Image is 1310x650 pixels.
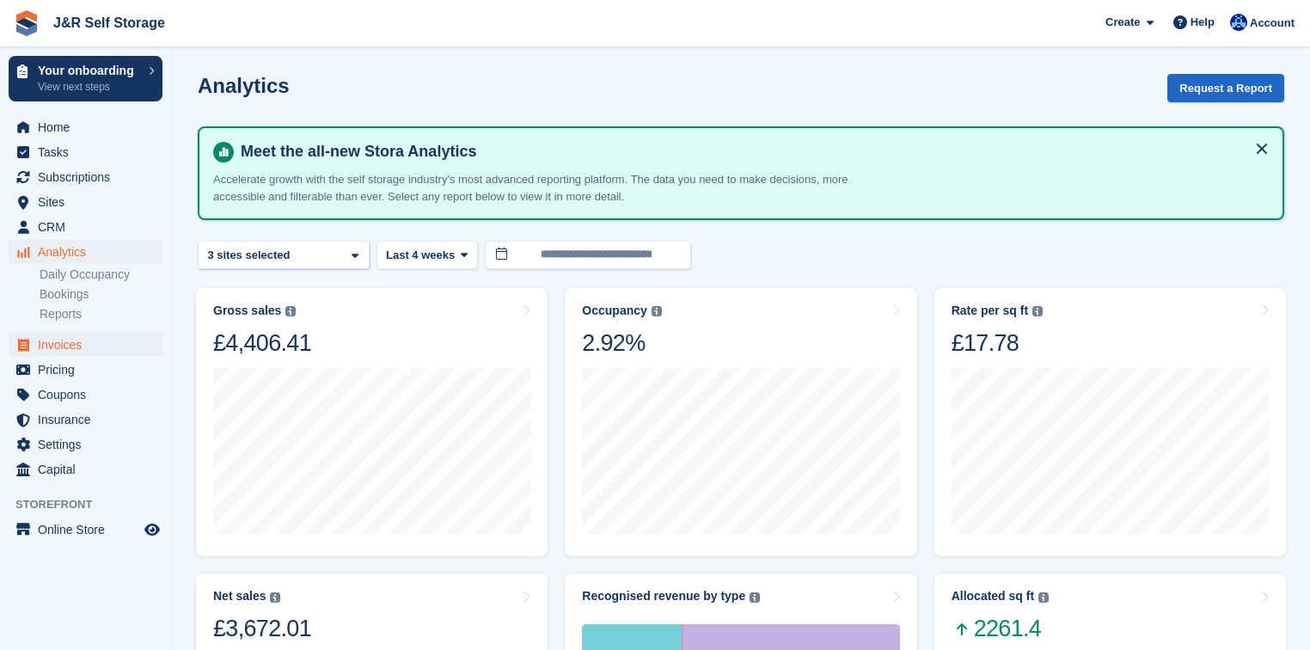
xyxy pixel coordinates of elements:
p: View next steps [38,79,140,95]
div: £3,672.01 [213,614,311,643]
div: Recognised revenue by type [582,589,745,604]
span: Insurance [38,408,141,432]
span: Create [1105,14,1140,31]
a: menu [9,432,162,457]
a: menu [9,165,162,189]
a: menu [9,518,162,542]
a: menu [9,140,162,164]
span: CRM [38,215,141,239]
button: Request a Report [1167,74,1284,102]
p: Accelerate growth with the self storage industry's most advanced reporting platform. The data you... [213,171,858,205]
img: icon-info-grey-7440780725fd019a000dd9b08b2336e03edf1995a4989e88bcd33f0948082b44.svg [1038,592,1049,603]
h2: Analytics [198,74,290,97]
div: £17.78 [952,328,1043,358]
span: Analytics [38,240,141,264]
a: menu [9,333,162,357]
span: 2261.4 [952,614,1049,643]
span: Online Store [38,518,141,542]
span: Tasks [38,140,141,164]
a: Bookings [40,286,162,303]
a: menu [9,240,162,264]
a: Your onboarding View next steps [9,56,162,101]
p: Your onboarding [38,64,140,77]
a: menu [9,408,162,432]
span: Help [1191,14,1215,31]
span: Home [38,115,141,139]
span: Sites [38,190,141,214]
div: Gross sales [213,304,281,318]
button: Last 4 weeks [376,241,478,269]
div: Net sales [213,589,266,604]
div: Allocated sq ft [952,589,1034,604]
span: Settings [38,432,141,457]
img: stora-icon-8386f47178a22dfd0bd8f6a31ec36ba5ce8667c1dd55bd0f319d3a0aa187defe.svg [14,10,40,36]
a: menu [9,190,162,214]
a: menu [9,358,162,382]
div: 2.92% [582,328,661,358]
a: menu [9,115,162,139]
div: £4,406.41 [213,328,311,358]
img: icon-info-grey-7440780725fd019a000dd9b08b2336e03edf1995a4989e88bcd33f0948082b44.svg [270,592,280,603]
a: Preview store [142,519,162,540]
a: menu [9,215,162,239]
span: Pricing [38,358,141,382]
a: menu [9,383,162,407]
div: Occupancy [582,304,646,318]
a: J&R Self Storage [46,9,172,37]
span: Coupons [38,383,141,407]
img: icon-info-grey-7440780725fd019a000dd9b08b2336e03edf1995a4989e88bcd33f0948082b44.svg [1032,306,1043,316]
img: Steve Revell [1230,14,1247,31]
div: Rate per sq ft [952,304,1028,318]
a: Reports [40,306,162,322]
div: 3 sites selected [205,247,297,264]
span: Account [1250,15,1295,32]
span: Capital [38,457,141,481]
img: icon-info-grey-7440780725fd019a000dd9b08b2336e03edf1995a4989e88bcd33f0948082b44.svg [285,306,296,316]
img: icon-info-grey-7440780725fd019a000dd9b08b2336e03edf1995a4989e88bcd33f0948082b44.svg [652,306,662,316]
a: menu [9,457,162,481]
span: Last 4 weeks [386,247,455,264]
a: Daily Occupancy [40,267,162,283]
img: icon-info-grey-7440780725fd019a000dd9b08b2336e03edf1995a4989e88bcd33f0948082b44.svg [750,592,760,603]
h4: Meet the all-new Stora Analytics [234,142,1269,162]
span: Subscriptions [38,165,141,189]
span: Storefront [15,496,171,513]
span: Invoices [38,333,141,357]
